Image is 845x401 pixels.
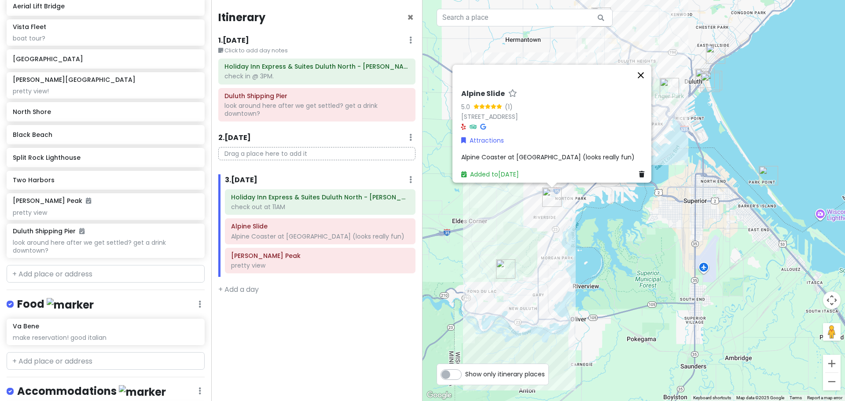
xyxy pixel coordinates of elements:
h6: Ely's Peak [231,252,409,260]
div: check in @ 3PM. [224,72,409,80]
h4: Accommodations [17,384,166,399]
button: Zoom in [823,355,841,372]
img: marker [119,385,166,399]
div: Aerial Lift Bridge [701,73,720,92]
div: Holiday Inn Express & Suites Duluth North - Miller Hill by IHG [591,7,611,27]
div: look around here after we get settled? get a drink downtown? [13,239,198,254]
button: Drag Pegman onto the map to open Street View [823,323,841,341]
h4: Food [17,297,94,312]
h6: Holiday Inn Express & Suites Duluth North - Miller Hill by IHG [224,63,409,70]
h6: 1 . [DATE] [218,36,249,45]
input: Search a place [437,9,613,26]
h6: Alpine Slide [461,89,505,99]
p: Drag a place here to add it [218,147,415,161]
span: Map data ©2025 Google [736,395,784,400]
h6: Two Harbors [13,176,198,184]
div: Ely's Peak [496,259,515,279]
span: Show only itinerary places [465,369,545,379]
small: Click to add day notes [218,46,415,55]
button: Zoom out [823,373,841,390]
h6: Split Rock Lighthouse [13,154,198,162]
h6: [GEOGRAPHIC_DATA] [13,55,198,63]
h6: Aerial Lift Bridge [13,2,198,10]
h6: North Shore [13,108,198,116]
a: Terms [790,395,802,400]
div: Duluth Shipping Pier [703,71,722,90]
button: Map camera controls [823,291,841,309]
input: + Add place or address [7,265,205,283]
button: Close [630,65,651,86]
h6: Duluth Shipping Pier [224,92,409,100]
div: Vista Fleet [695,69,715,88]
div: Enger Tower [660,78,679,97]
div: Va Bene [706,44,725,64]
a: Star place [508,89,517,99]
h6: Alpine Slide [231,222,409,230]
div: boat tour? [13,34,198,42]
div: Alpine Coaster at [GEOGRAPHIC_DATA] (looks really fun) [231,232,409,240]
img: Google [425,390,454,401]
input: + Add place or address [7,352,205,370]
a: Report a map error [807,395,842,400]
div: pretty view [13,209,198,217]
h6: Duluth Shipping Pier [13,227,84,235]
i: Added to itinerary [79,228,84,234]
div: make reservation! good italian [13,334,198,342]
button: Keyboard shortcuts [693,395,731,401]
h6: Vista Fleet [13,23,46,31]
div: pretty view! [13,87,198,95]
h6: Holiday Inn Express & Suites Duluth North - Miller Hill by IHG [231,193,409,201]
i: Google Maps [480,124,486,130]
a: Open this area in Google Maps (opens a new window) [425,390,454,401]
h6: [PERSON_NAME][GEOGRAPHIC_DATA] [13,76,136,84]
span: Close itinerary [407,10,414,25]
a: Added to[DATE] [461,169,519,178]
a: Delete place [639,169,648,179]
div: Park Point Beach [759,166,778,185]
div: (1) [505,102,513,111]
i: Tripadvisor [470,124,477,130]
div: check out at 11AM [231,203,409,211]
a: + Add a day [218,284,259,294]
a: [STREET_ADDRESS] [461,112,518,121]
i: Added to itinerary [86,198,91,204]
h4: Itinerary [218,11,265,24]
span: Alpine Coaster at [GEOGRAPHIC_DATA] (looks really fun) [461,153,635,162]
h6: 3 . [DATE] [225,176,257,185]
div: pretty view [231,261,409,269]
div: Alpine Slide [542,188,562,207]
div: 5.0 [461,102,474,111]
h6: 2 . [DATE] [218,133,251,143]
div: look around here after we get settled? get a drink downtown? [224,102,409,118]
img: marker [47,298,94,312]
h6: [PERSON_NAME] Peak [13,197,91,205]
h6: Black Beach [13,131,198,139]
h6: Va Bene [13,322,39,330]
a: Attractions [461,135,504,145]
button: Close [407,12,414,23]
